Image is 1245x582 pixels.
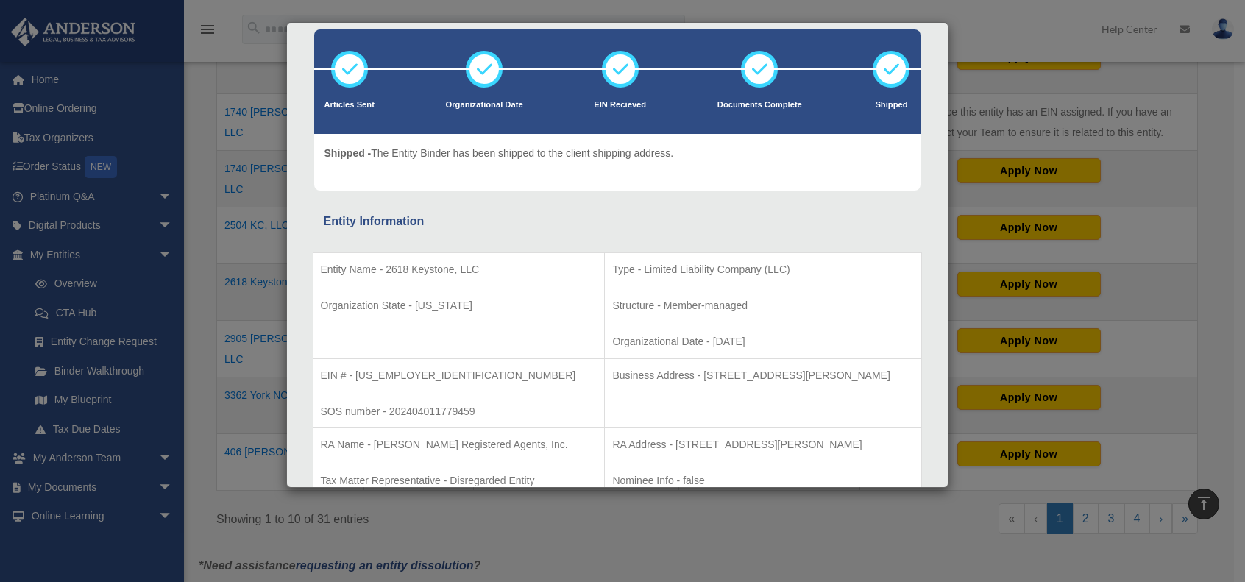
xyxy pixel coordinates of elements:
[321,297,597,315] p: Organization State - [US_STATE]
[324,147,372,159] span: Shipped -
[594,98,646,113] p: EIN Recieved
[324,98,375,113] p: Articles Sent
[873,98,909,113] p: Shipped
[717,98,802,113] p: Documents Complete
[321,402,597,421] p: SOS number - 202404011779459
[321,260,597,279] p: Entity Name - 2618 Keystone, LLC
[612,436,913,454] p: RA Address - [STREET_ADDRESS][PERSON_NAME]
[612,472,913,490] p: Nominee Info - false
[321,366,597,385] p: EIN # - [US_EMPLOYER_IDENTIFICATION_NUMBER]
[612,297,913,315] p: Structure - Member-managed
[612,260,913,279] p: Type - Limited Liability Company (LLC)
[324,211,911,232] div: Entity Information
[612,366,913,385] p: Business Address - [STREET_ADDRESS][PERSON_NAME]
[321,472,597,490] p: Tax Matter Representative - Disregarded Entity
[324,144,674,163] p: The Entity Binder has been shipped to the client shipping address.
[446,98,523,113] p: Organizational Date
[321,436,597,454] p: RA Name - [PERSON_NAME] Registered Agents, Inc.
[612,333,913,351] p: Organizational Date - [DATE]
